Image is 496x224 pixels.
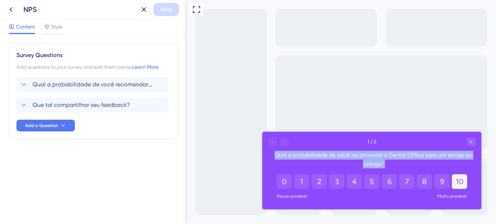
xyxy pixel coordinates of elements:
[33,80,153,89] span: Qual a probabilidade de você recomendar a Dental Office para um amigo ou colega?
[51,22,62,31] span: Style
[132,64,159,70] a: Learn More
[25,123,58,128] span: Add a Question
[16,51,171,60] div: Survey Questions
[33,101,130,109] span: Que tal compartilhar seu feedback?
[16,120,75,131] button: Add a Question
[16,63,171,71] div: Add questions to your survey and edit them below.
[153,3,179,16] button: Save
[160,5,172,14] span: Save
[16,22,35,31] span: Content
[75,132,294,209] iframe: UserGuiding Survey
[23,4,134,15] div: NPS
